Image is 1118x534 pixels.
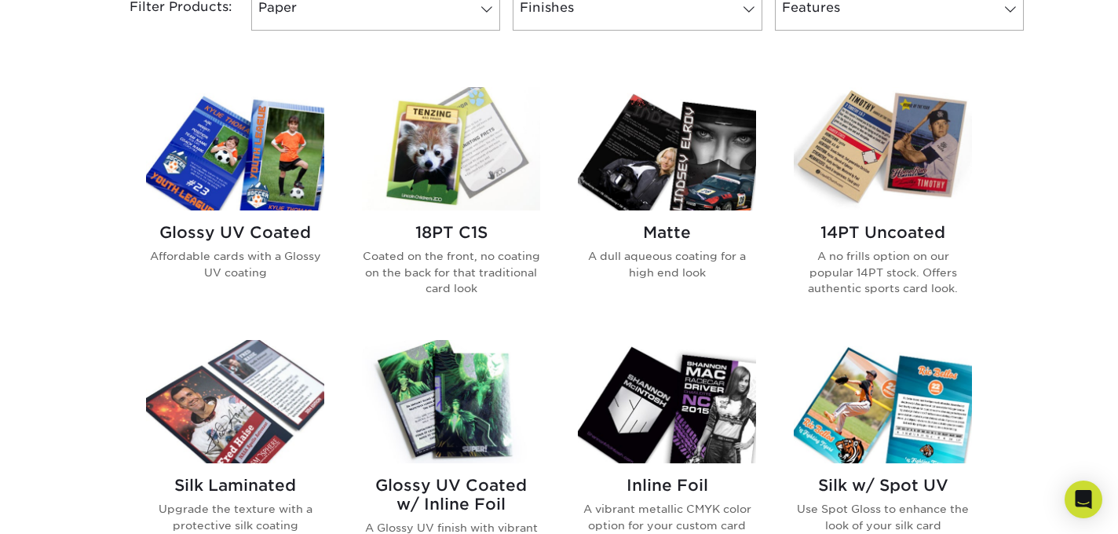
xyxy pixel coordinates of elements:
[146,501,324,533] p: Upgrade the texture with a protective silk coating
[146,340,324,463] img: Silk Laminated Trading Cards
[794,87,972,210] img: 14PT Uncoated Trading Cards
[794,476,972,495] h2: Silk w/ Spot UV
[362,223,540,242] h2: 18PT C1S
[794,223,972,242] h2: 14PT Uncoated
[578,248,756,280] p: A dull aqueous coating for a high end look
[794,340,972,463] img: Silk w/ Spot UV Trading Cards
[362,87,540,321] a: 18PT C1S Trading Cards 18PT C1S Coated on the front, no coating on the back for that traditional ...
[794,248,972,296] p: A no frills option on our popular 14PT stock. Offers authentic sports card look.
[146,248,324,280] p: Affordable cards with a Glossy UV coating
[578,340,756,463] img: Inline Foil Trading Cards
[362,87,540,210] img: 18PT C1S Trading Cards
[794,501,972,533] p: Use Spot Gloss to enhance the look of your silk card
[146,87,324,321] a: Glossy UV Coated Trading Cards Glossy UV Coated Affordable cards with a Glossy UV coating
[362,340,540,463] img: Glossy UV Coated w/ Inline Foil Trading Cards
[578,476,756,495] h2: Inline Foil
[578,87,756,210] img: Matte Trading Cards
[362,248,540,296] p: Coated on the front, no coating on the back for that traditional card look
[4,486,133,529] iframe: Google Customer Reviews
[362,476,540,514] h2: Glossy UV Coated w/ Inline Foil
[146,87,324,210] img: Glossy UV Coated Trading Cards
[578,223,756,242] h2: Matte
[578,501,756,533] p: A vibrant metallic CMYK color option for your custom card
[146,223,324,242] h2: Glossy UV Coated
[794,87,972,321] a: 14PT Uncoated Trading Cards 14PT Uncoated A no frills option on our popular 14PT stock. Offers au...
[578,87,756,321] a: Matte Trading Cards Matte A dull aqueous coating for a high end look
[146,476,324,495] h2: Silk Laminated
[1065,481,1102,518] div: Open Intercom Messenger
